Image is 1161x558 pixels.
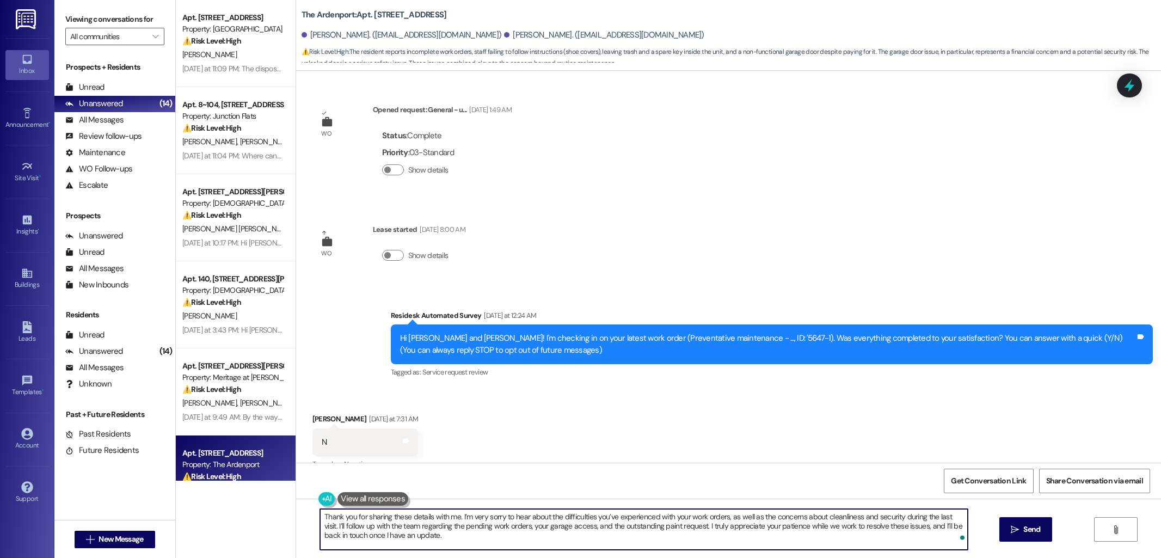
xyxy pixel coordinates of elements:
[382,127,454,144] div: : Complete
[5,371,49,401] a: Templates •
[75,531,155,548] button: New Message
[312,456,419,472] div: Tagged as:
[182,224,296,234] span: [PERSON_NAME] [PERSON_NAME]
[408,250,449,261] label: Show details
[1011,525,1019,534] i: 
[302,9,447,21] b: The Ardenport: Apt. [STREET_ADDRESS]
[1046,475,1143,487] span: Share Conversation via email
[951,475,1026,487] span: Get Conversation Link
[182,471,241,481] strong: ⚠️ Risk Level: High
[182,50,237,59] span: [PERSON_NAME]
[366,413,418,425] div: [DATE] at 7:31 AM
[157,95,175,112] div: (14)
[5,318,49,347] a: Leads
[65,230,123,242] div: Unanswered
[391,364,1153,380] div: Tagged as:
[182,210,241,220] strong: ⚠️ Risk Level: High
[320,509,968,550] textarea: To enrich screen reader interactions, please activate Accessibility in Grammarly extension settings
[382,144,454,161] div: : 03-Standard
[5,425,49,454] a: Account
[65,445,139,456] div: Future Residents
[65,11,164,28] label: Viewing conversations for
[65,114,124,126] div: All Messages
[65,98,123,109] div: Unanswered
[182,372,283,383] div: Property: Meritage at [PERSON_NAME][GEOGRAPHIC_DATA]
[391,310,1153,325] div: Residesk Automated Survey
[157,343,175,360] div: (14)
[5,478,49,507] a: Support
[481,310,536,321] div: [DATE] at 12:24 AM
[944,469,1033,493] button: Get Conversation Link
[373,104,512,119] div: Opened request: General - u...
[182,23,283,35] div: Property: [GEOGRAPHIC_DATA]
[86,535,94,544] i: 
[422,367,488,377] span: Service request review
[65,247,105,258] div: Unread
[1039,469,1150,493] button: Share Conversation via email
[54,309,175,321] div: Residents
[5,50,49,79] a: Inbox
[321,128,331,139] div: WO
[322,437,327,448] div: N
[302,46,1161,70] span: : The resident reports incomplete work orders, staff failing to follow instructions (shoe covers)...
[5,211,49,240] a: Insights •
[312,413,419,428] div: [PERSON_NAME]
[408,164,449,176] label: Show details
[400,333,1135,356] div: Hi [PERSON_NAME] and [PERSON_NAME]! I'm checking in on your latest work order (Preventative maint...
[239,398,294,408] span: [PERSON_NAME]
[382,130,407,141] b: Status
[182,412,518,422] div: [DATE] at 9:49 AM: By the way, I have no heat for our trash guys as a matter fact I appreciate wh...
[466,104,512,115] div: [DATE] 1:49 AM
[65,147,125,158] div: Maintenance
[182,285,283,296] div: Property: [DEMOGRAPHIC_DATA]
[382,147,408,158] b: Priority
[1023,524,1040,535] span: Send
[54,62,175,73] div: Prospects + Residents
[182,297,241,307] strong: ⚠️ Risk Level: High
[65,82,105,93] div: Unread
[54,409,175,420] div: Past + Future Residents
[182,186,283,198] div: Apt. [STREET_ADDRESS][PERSON_NAME]
[48,119,50,127] span: •
[65,263,124,274] div: All Messages
[65,362,124,373] div: All Messages
[42,387,44,394] span: •
[373,224,465,239] div: Lease started
[65,163,132,175] div: WO Follow-ups
[70,28,147,45] input: All communities
[16,9,38,29] img: ResiDesk Logo
[182,123,241,133] strong: ⚠️ Risk Level: High
[999,517,1052,542] button: Send
[182,311,237,321] span: [PERSON_NAME]
[344,459,398,469] span: Negative response
[239,137,297,146] span: [PERSON_NAME]
[182,238,1047,248] div: [DATE] at 10:17 PM: Hi [PERSON_NAME], I hope you’re doing well. According to the tracking informa...
[39,173,41,180] span: •
[65,329,105,341] div: Unread
[182,12,283,23] div: Apt. [STREET_ADDRESS]
[302,47,348,56] strong: ⚠️ Risk Level: High
[182,137,240,146] span: [PERSON_NAME]
[65,131,142,142] div: Review follow-ups
[417,224,465,235] div: [DATE] 8:00 AM
[5,264,49,293] a: Buildings
[182,384,241,394] strong: ⚠️ Risk Level: High
[182,64,411,73] div: [DATE] at 11:09 PM: The disposal still does not work and continues to leak.
[302,29,502,41] div: [PERSON_NAME]. ([EMAIL_ADDRESS][DOMAIN_NAME])
[182,459,283,470] div: Property: The Ardenport
[54,210,175,222] div: Prospects
[65,180,108,191] div: Escalate
[65,346,123,357] div: Unanswered
[182,360,283,372] div: Apt. [STREET_ADDRESS][PERSON_NAME]
[182,398,240,408] span: [PERSON_NAME]
[5,157,49,187] a: Site Visit •
[1111,525,1120,534] i: 
[65,378,112,390] div: Unknown
[182,273,283,285] div: Apt. 140, [STREET_ADDRESS][PERSON_NAME]
[65,279,128,291] div: New Inbounds
[182,198,283,209] div: Property: [DEMOGRAPHIC_DATA]
[182,111,283,122] div: Property: Junction Flats
[182,36,241,46] strong: ⚠️ Risk Level: High
[182,151,744,161] div: [DATE] at 11:04 PM: Where can i request for Maintenance? The sink Grinder doesn't work again & al...
[321,248,331,259] div: WO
